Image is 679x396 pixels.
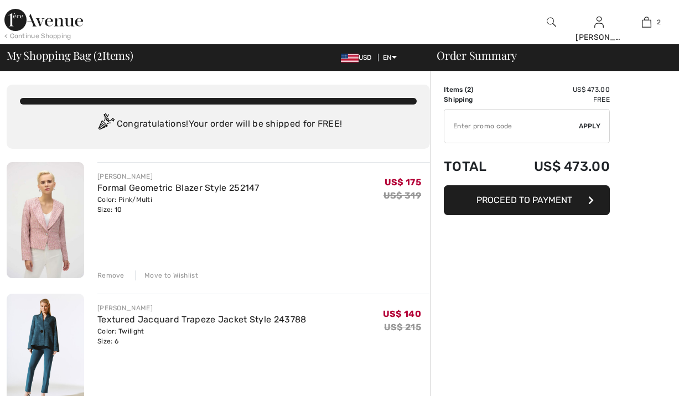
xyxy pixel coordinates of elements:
[384,322,421,332] s: US$ 215
[579,121,601,131] span: Apply
[97,314,307,325] a: Textured Jacquard Trapeze Jacket Style 243788
[657,17,661,27] span: 2
[504,85,610,95] td: US$ 473.00
[444,148,504,185] td: Total
[594,17,604,27] a: Sign In
[135,270,198,280] div: Move to Wishlist
[341,54,359,62] img: US Dollar
[97,303,307,313] div: [PERSON_NAME]
[7,162,84,278] img: Formal Geometric Blazer Style 252147
[7,50,133,61] span: My Shopping Bag ( Items)
[95,113,117,136] img: Congratulation2.svg
[444,95,504,105] td: Shipping
[4,9,83,31] img: 1ère Avenue
[467,86,471,93] span: 2
[444,185,610,215] button: Proceed to Payment
[444,110,579,143] input: Promo code
[97,270,125,280] div: Remove
[97,183,260,193] a: Formal Geometric Blazer Style 252147
[642,15,651,29] img: My Bag
[383,309,421,319] span: US$ 140
[97,171,260,181] div: [PERSON_NAME]
[383,190,421,201] s: US$ 319
[97,47,102,61] span: 2
[504,148,610,185] td: US$ 473.00
[383,54,397,61] span: EN
[623,15,670,29] a: 2
[423,50,672,61] div: Order Summary
[385,177,421,187] span: US$ 175
[20,113,417,136] div: Congratulations! Your order will be shipped for FREE!
[576,32,622,43] div: [PERSON_NAME]
[341,54,376,61] span: USD
[594,15,604,29] img: My Info
[97,326,307,346] div: Color: Twilight Size: 6
[547,15,556,29] img: search the website
[444,85,504,95] td: Items ( )
[504,95,610,105] td: Free
[476,195,572,205] span: Proceed to Payment
[97,195,260,215] div: Color: Pink/Multi Size: 10
[4,31,71,41] div: < Continue Shopping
